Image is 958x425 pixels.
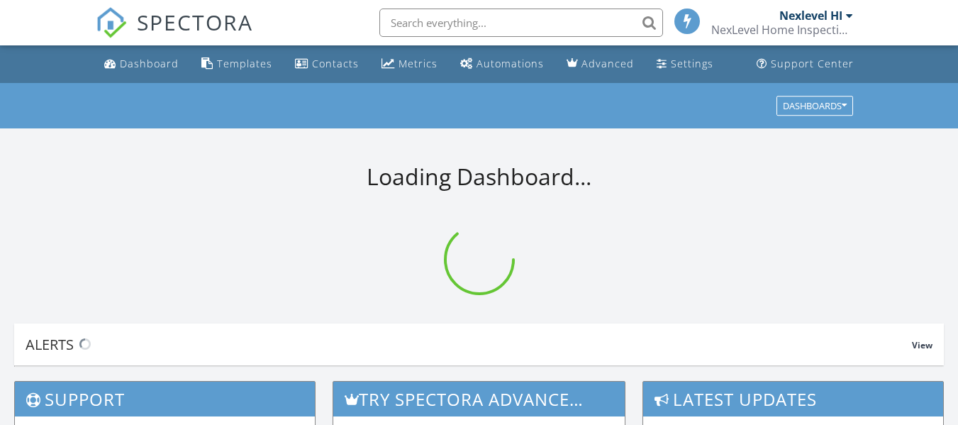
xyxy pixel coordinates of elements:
div: Alerts [26,335,912,354]
div: Advanced [581,57,634,70]
span: SPECTORA [137,7,253,37]
a: Dashboard [99,51,184,77]
a: Support Center [751,51,859,77]
h3: Latest Updates [643,382,943,416]
a: SPECTORA [96,19,253,49]
div: Settings [671,57,713,70]
a: Settings [651,51,719,77]
div: Dashboard [120,57,179,70]
div: Automations [477,57,544,70]
a: Metrics [376,51,443,77]
a: Advanced [561,51,640,77]
div: Contacts [312,57,359,70]
h3: Support [15,382,315,416]
div: Support Center [771,57,854,70]
a: Automations (Basic) [455,51,550,77]
input: Search everything... [379,9,663,37]
img: The Best Home Inspection Software - Spectora [96,7,127,38]
div: NexLevel Home Inspections [711,23,853,37]
div: Templates [217,57,272,70]
div: Nexlevel HI [779,9,842,23]
span: View [912,339,932,351]
div: Dashboards [783,101,847,111]
div: Metrics [399,57,438,70]
button: Dashboards [776,96,853,116]
a: Templates [196,51,278,77]
h3: Try spectora advanced [DATE] [333,382,625,416]
a: Contacts [289,51,364,77]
